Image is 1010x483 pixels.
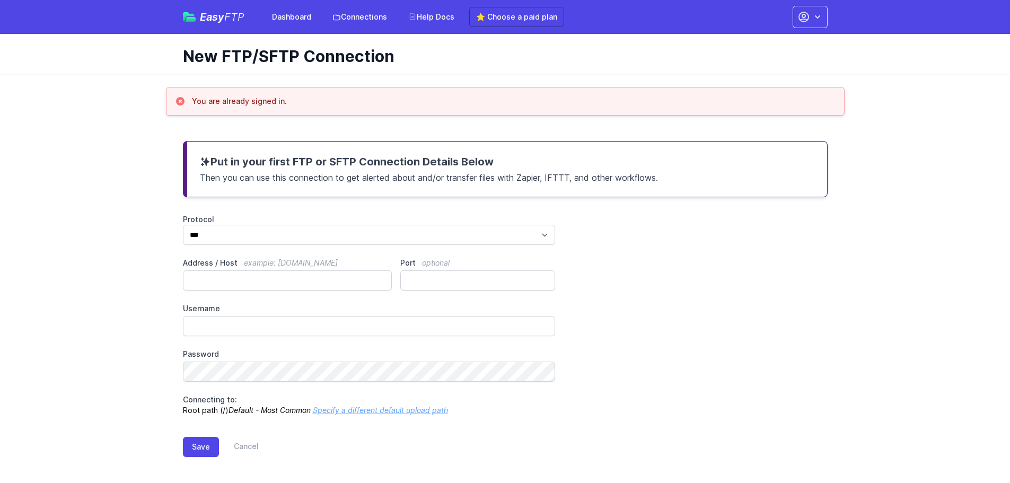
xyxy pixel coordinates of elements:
p: Root path (/) [183,394,556,416]
i: Default - Most Common [229,406,311,415]
span: Easy [200,12,244,22]
span: FTP [224,11,244,23]
a: Dashboard [266,7,318,27]
h1: New FTP/SFTP Connection [183,47,819,66]
span: optional [422,258,450,267]
h3: Put in your first FTP or SFTP Connection Details Below [200,154,814,169]
a: EasyFTP [183,12,244,22]
a: Help Docs [402,7,461,27]
label: Address / Host [183,258,392,268]
span: Connecting to: [183,395,237,404]
a: Specify a different default upload path [313,406,448,415]
a: ⭐ Choose a paid plan [469,7,564,27]
label: Password [183,349,556,359]
label: Username [183,303,556,314]
a: Cancel [219,437,259,457]
h3: You are already signed in. [192,96,287,107]
span: example: [DOMAIN_NAME] [244,258,338,267]
a: Connections [326,7,393,27]
label: Port [400,258,555,268]
img: easyftp_logo.png [183,12,196,22]
button: Save [183,437,219,457]
p: Then you can use this connection to get alerted about and/or transfer files with Zapier, IFTTT, a... [200,169,814,184]
label: Protocol [183,214,556,225]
